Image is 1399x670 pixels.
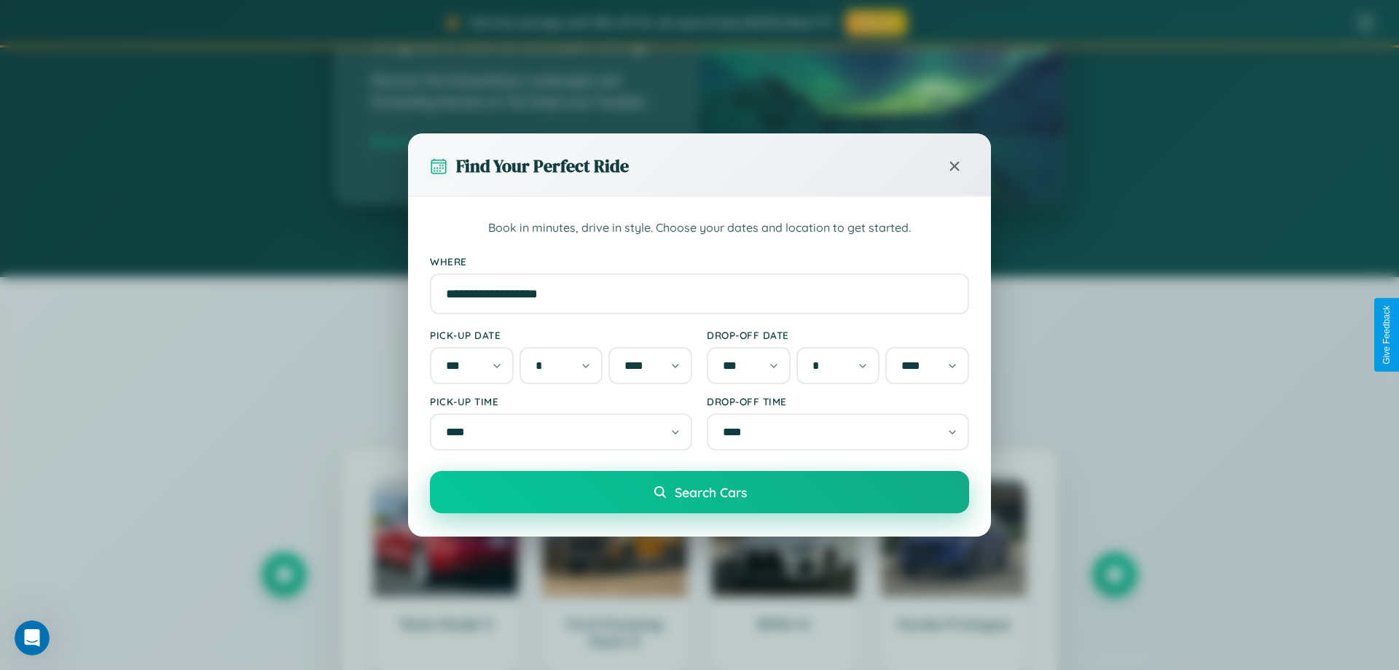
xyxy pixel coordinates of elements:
[707,329,969,341] label: Drop-off Date
[430,329,692,341] label: Pick-up Date
[430,219,969,238] p: Book in minutes, drive in style. Choose your dates and location to get started.
[675,484,747,500] span: Search Cars
[430,471,969,513] button: Search Cars
[707,395,969,408] label: Drop-off Time
[456,154,629,178] h3: Find Your Perfect Ride
[430,395,692,408] label: Pick-up Time
[430,255,969,268] label: Where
